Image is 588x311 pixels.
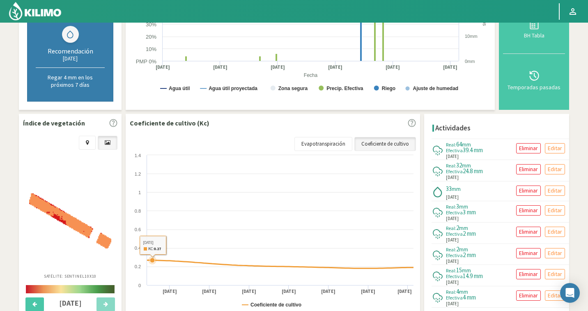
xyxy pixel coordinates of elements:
text: 1.4 [135,153,141,158]
button: Editar [545,164,565,174]
span: mm [462,267,471,274]
span: [DATE] [446,153,459,160]
text: Ajuste de humedad [413,86,459,91]
span: Real: [446,225,456,231]
button: BH Tabla [503,2,565,54]
text: 30% [146,21,156,28]
p: Coeficiente de cultivo (Kc) [130,118,209,128]
text: 0.4 [135,246,141,251]
span: 2 mm [463,230,476,237]
p: Editar [548,144,562,153]
p: Eliminar [519,186,538,195]
span: 4 [456,288,459,295]
button: Eliminar [516,143,541,153]
button: Editar [545,227,565,237]
img: Kilimo [8,1,62,21]
button: Editar [545,143,565,153]
text: [DATE] [443,64,457,70]
span: 3 [456,202,459,210]
p: Editar [548,165,562,174]
span: mm [462,141,471,148]
p: Índice de vegetación [23,118,85,128]
span: Real: [446,204,456,210]
p: Editar [548,269,562,279]
text: Agua útil proyectada [209,86,257,91]
text: 10% [146,46,156,52]
p: Eliminar [519,227,538,237]
span: 10X10 [85,274,97,279]
p: Eliminar [519,206,538,215]
button: Eliminar [516,227,541,237]
text: Precip. Efectiva [326,86,363,91]
span: 15 [456,266,462,274]
text: [DATE] [156,64,170,70]
text: [DATE] [397,288,412,295]
p: Editar [548,248,562,258]
text: 0.2 [135,264,141,269]
span: Efectiva [446,252,463,258]
text: [DATE] [202,288,216,295]
text: 0 [138,283,141,288]
h4: Actividades [435,124,471,132]
h4: [DATE] [49,299,92,307]
text: Riego [382,86,395,91]
p: Editar [548,206,562,215]
text: 0mm [465,59,475,64]
p: Eliminar [519,165,538,174]
div: Open Intercom Messenger [560,283,580,303]
text: [DATE] [282,288,296,295]
div: Temporadas pasadas [505,84,563,90]
text: 0.6 [135,227,141,232]
button: Eliminar [516,248,541,258]
span: [DATE] [446,174,459,181]
button: Editar [545,248,565,258]
text: [DATE] [271,64,285,70]
p: Eliminar [519,269,538,279]
button: Editar [545,290,565,301]
span: 24.8 mm [463,167,483,175]
span: Efectiva [446,231,463,237]
p: Eliminar [519,291,538,300]
span: Real: [446,142,456,148]
div: BH Tabla [505,32,563,38]
span: [DATE] [446,215,459,222]
button: Eliminar [516,290,541,301]
span: 39.4 mm [463,146,483,154]
span: mm [459,246,468,253]
img: 608dc175-4ded-4d61-b2f9-970088af71bb_-_sentinel_-_2025-09-01.png [29,193,111,248]
button: Eliminar [516,269,541,279]
text: [DATE] [361,288,375,295]
span: 2 [456,224,459,232]
span: mm [462,162,471,169]
text: Coeficiente de cultivo [250,302,301,308]
text: 20% [146,34,156,40]
span: Efectiva [446,147,463,153]
span: Real: [446,162,456,169]
span: 4 mm [463,293,476,301]
span: Real: [446,267,456,274]
span: [DATE] [446,300,459,307]
p: Satélite: Sentinel [44,273,97,279]
span: Efectiva [446,273,463,279]
text: PMP 0% [136,58,157,65]
span: Real: [446,246,456,253]
text: 10mm [465,34,478,39]
span: Efectiva [446,168,463,174]
p: Editar [548,186,562,195]
text: Zona segura [278,86,308,91]
span: [DATE] [446,237,459,244]
text: [DATE] [213,64,227,70]
a: Evapotranspiración [294,137,352,151]
span: mm [459,288,468,295]
span: Real: [446,289,456,295]
text: Agua útil [169,86,190,91]
p: Editar [548,227,562,237]
span: [DATE] [446,258,459,265]
text: [DATE] [242,288,256,295]
div: [DATE] [36,55,105,62]
span: mm [459,203,468,210]
p: Regar 4 mm en los próximos 7 días [36,74,105,88]
a: Coeficiente de cultivo [354,137,416,151]
text: [DATE] [386,64,400,70]
text: 1 [138,190,141,195]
